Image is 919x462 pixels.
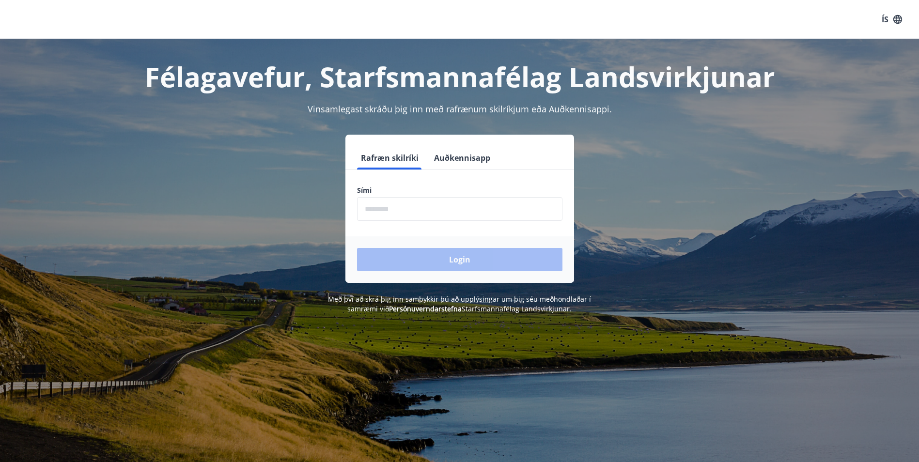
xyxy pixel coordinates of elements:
a: Persónuverndarstefna [389,304,462,313]
button: ÍS [876,11,907,28]
label: Sími [357,185,562,195]
span: Vinsamlegast skráðu þig inn með rafrænum skilríkjum eða Auðkennisappi. [308,103,612,115]
span: Með því að skrá þig inn samþykkir þú að upplýsingar um þig séu meðhöndlaðar í samræmi við Starfsm... [328,294,591,313]
h1: Félagavefur, Starfsmannafélag Landsvirkjunar [123,58,797,95]
button: Auðkennisapp [430,146,494,169]
button: Rafræn skilríki [357,146,422,169]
